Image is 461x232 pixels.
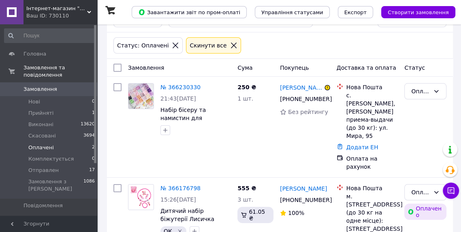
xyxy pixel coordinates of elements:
span: Cума [237,64,252,71]
a: [PERSON_NAME] [280,185,327,193]
span: 3694 [83,132,95,140]
div: с. [PERSON_NAME], [PERSON_NAME] приема-выдачи (до 30 кг): ул. Мира, 95 [346,91,398,140]
div: Ваш ID: 730110 [26,12,97,19]
button: Чат з покупцем [443,183,459,199]
span: 2 [92,144,95,151]
span: Замовлення [23,86,57,93]
span: 3 шт. [237,196,253,203]
span: Оплачені [28,144,54,151]
span: 0 [92,98,95,105]
span: [PHONE_NUMBER] [280,197,332,203]
div: Cкинути все [188,41,228,50]
span: Покупець [280,64,309,71]
span: Виконані [28,121,53,128]
a: Дитячий набір біжутерії Лисичка [160,208,214,222]
div: Оплачено [404,204,446,220]
span: [PHONE_NUMBER] [280,96,332,102]
span: Головна [23,50,46,58]
div: 61.05 ₴ [237,207,273,223]
span: 17 [89,167,95,174]
span: 1086 [83,178,95,193]
span: Отправлен [28,167,59,174]
span: Замовлення [128,64,164,71]
div: Оплачено [411,87,430,96]
span: Нові [28,98,40,105]
span: 250 ₴ [237,84,256,90]
a: [PERSON_NAME] [280,84,322,92]
span: 15:26[DATE] [160,196,196,203]
span: 555 ₴ [237,185,256,191]
span: Статус [404,64,425,71]
button: Управління статусами [255,6,330,18]
span: 100% [288,210,304,216]
a: Створити замовлення [373,9,455,15]
div: Нова Пошта [346,184,398,192]
span: Інтернет-магазин "У костюмі" [26,5,87,12]
a: Додати ЕН [346,144,378,150]
div: Оплата на рахунок [346,155,398,171]
a: Набір бісеру та намистин для створення браслетів MA24-305 [160,107,222,137]
span: 0 [92,155,95,163]
span: Прийняті [28,110,53,117]
div: Статус: Оплачені [115,41,170,50]
span: Замовлення з [PERSON_NAME] [28,178,83,193]
span: Управління статусами [261,9,323,15]
a: № 366176798 [160,185,201,191]
button: Завантажити звіт по пром-оплаті [132,6,247,18]
span: 1 шт. [237,95,253,102]
span: Замовлення та повідомлення [23,64,97,79]
span: 21:43[DATE] [160,95,196,102]
span: Повідомлення [23,202,63,209]
a: № 366230330 [160,84,201,90]
span: Доставка та оплата [337,64,396,71]
span: Створити замовлення [388,9,449,15]
input: Пошук [4,28,96,43]
span: Комплектується [28,155,74,163]
span: Експорт [344,9,367,15]
div: Нова Пошта [346,83,398,91]
span: Завантажити звіт по пром-оплаті [138,9,240,16]
span: 13620 [81,121,95,128]
span: Без рейтингу [288,109,328,115]
img: Фото товару [128,185,154,210]
span: 1 [92,110,95,117]
span: Скасовані [28,132,56,140]
div: Оплачено [411,188,430,197]
button: Експорт [338,6,373,18]
img: Фото товару [128,84,154,109]
button: Створити замовлення [381,6,455,18]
